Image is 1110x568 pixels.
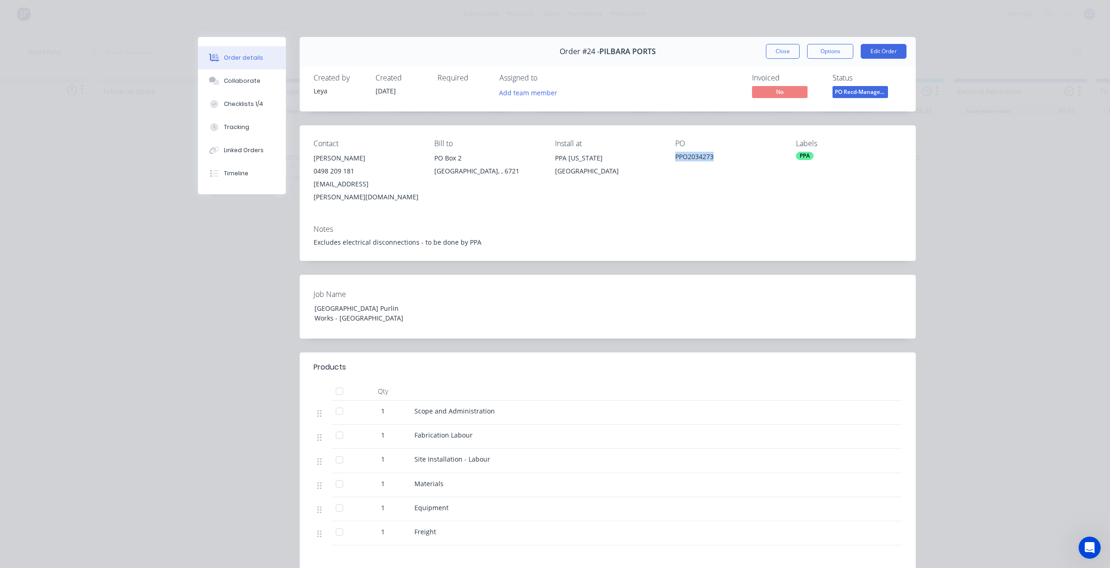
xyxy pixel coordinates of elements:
span: [DATE] [376,86,396,95]
div: PO Box 2 [434,152,540,165]
div: Fantastic :)Maricar • 3h ago [7,253,58,273]
div: Contact [314,139,419,148]
label: Job Name [314,289,429,300]
div: [PERSON_NAME] [314,152,419,165]
span: PO Recd-Manager... [832,86,888,98]
div: Products [314,362,346,373]
div: Created [376,74,426,82]
div: Leya says… [7,216,178,253]
div: Tracking [224,123,249,131]
div: Qty [355,382,411,401]
button: Upload attachment [44,303,51,310]
div: PPO2034273 [675,152,781,165]
div: Bill to [434,139,540,148]
span: 1 [381,454,385,464]
div: Labels [796,139,902,148]
div: Hi [PERSON_NAME], please check if you have a view selected in Workflow. If you do, try selecting ... [7,87,152,200]
div: Created by [314,74,364,82]
div: Maricar says… [7,253,178,294]
div: Fantastic :) [15,259,50,268]
div: Hi [PERSON_NAME], please check if you have a view selected in Workflow. If you do, try selecting ... [15,93,144,138]
button: Home [161,4,179,21]
span: Fabrication Labour [414,431,473,439]
button: Add team member [494,86,562,99]
div: Invoiced [752,74,821,82]
div: Leya says… [7,32,178,86]
div: Required [438,74,488,82]
span: 1 [381,430,385,440]
button: Order details [198,46,286,69]
button: Tracking [198,116,286,139]
div: PPA [US_STATE][GEOGRAPHIC_DATA] [555,152,661,178]
div: Maricar • 3h ago [15,275,62,280]
div: Order details [224,54,263,62]
div: Status [832,74,902,82]
div: [GEOGRAPHIC_DATA], , 6721 [434,165,540,178]
button: Checklists 1/4 [198,93,286,116]
button: Emoji picker [14,303,22,310]
textarea: Message… [8,284,177,299]
div: PO [675,139,781,148]
button: Options [807,44,853,59]
button: PO Recd-Manager... [832,86,888,100]
button: go back [6,4,24,21]
div: [GEOGRAPHIC_DATA] Purlin Works - [GEOGRAPHIC_DATA] [307,302,423,325]
div: PO Box 2[GEOGRAPHIC_DATA], , 6721 [434,152,540,181]
div: 0498 209 181 [314,165,419,178]
button: Send a message… [159,299,173,314]
p: Active [45,12,63,21]
span: Equipment [414,503,449,512]
span: Materials [414,479,444,488]
div: Maricar says… [7,87,178,216]
button: Linked Orders [198,139,286,162]
div: thank you! I see them again when I press None. [33,216,178,246]
span: No [752,86,808,98]
h1: Maricar [45,5,73,12]
button: Collaborate [198,69,286,93]
div: Notes [314,225,902,234]
button: Timeline [198,162,286,185]
div: Install at [555,139,661,148]
span: Site Installation - Labour [414,455,490,463]
div: Leya [314,86,364,96]
img: Profile image for Maricar [26,5,41,20]
button: Edit Order [861,44,906,59]
div: Linked Orders [224,146,264,154]
span: 1 [381,479,385,488]
button: Close [766,44,800,59]
span: 1 [381,503,385,512]
div: Excludes electrical disconnections - to be done by PPA [314,237,902,247]
div: [PERSON_NAME]0498 209 181[EMAIL_ADDRESS][PERSON_NAME][DOMAIN_NAME] [314,152,419,204]
div: Timeline [224,169,248,178]
div: Maricar • 3h ago [15,202,62,207]
div: PPA [US_STATE][GEOGRAPHIC_DATA] [555,152,661,181]
div: Hi, I have 3 jobs in Sales Orders at the moment but only 1 is showing in the Workflow view - have... [41,37,170,74]
div: Hi, I have 3 jobs in Sales Orders at the moment but only 1 is showing in the Workflow view - have... [33,32,178,79]
span: Order #24 - [560,47,599,56]
div: [EMAIL_ADDRESS][PERSON_NAME][DOMAIN_NAME] [314,178,419,204]
span: Scope and Administration [414,407,495,415]
iframe: Intercom live chat [1079,537,1101,559]
div: Checklists 1/4 [224,100,263,108]
div: thank you! I see them again when I press None. [41,222,170,240]
button: Gif picker [29,303,37,310]
span: PILBARA PORTS [599,47,656,56]
div: Assigned to [499,74,592,82]
span: Freight [414,527,436,536]
span: 1 [381,527,385,537]
button: Add team member [499,86,562,99]
div: Collaborate [224,77,260,85]
span: 1 [381,406,385,416]
div: PPA [796,152,814,160]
